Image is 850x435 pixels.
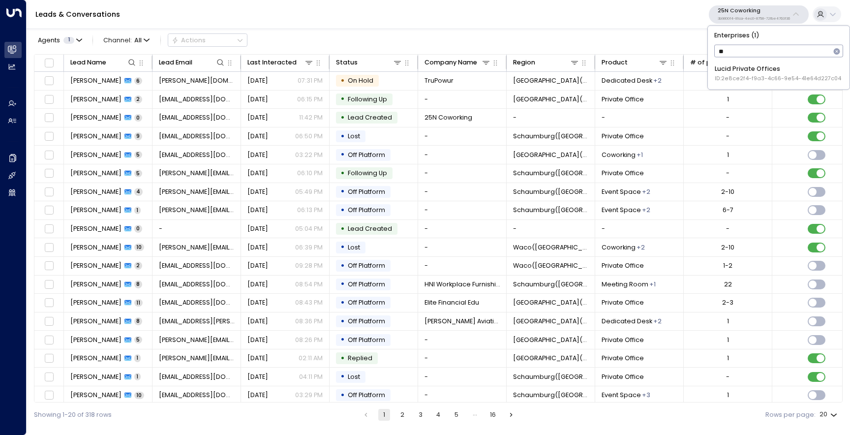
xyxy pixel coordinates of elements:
[247,280,268,289] span: Sep 22, 2025
[159,261,235,270] span: mbruce@mainstayins.com
[70,57,137,68] div: Lead Name
[134,95,142,103] span: 2
[765,410,816,420] label: Rows per page:
[70,169,121,178] span: Kate Bilous
[602,280,648,289] span: Meeting Room
[340,295,345,311] div: •
[159,317,235,326] span: chase.moyer@causeyaviationunmanned.com
[425,298,479,307] span: Elite Financial Edu
[43,112,55,124] span: Toggle select row
[70,76,121,85] span: Allison Fox
[336,57,403,68] div: Status
[134,207,141,214] span: 1
[247,243,268,252] span: Sep 24, 2025
[134,114,142,122] span: 0
[513,187,589,196] span: Schaumburg(IL)
[159,57,192,68] div: Lead Email
[418,238,507,256] td: -
[70,261,121,270] span: Megan Bruce
[513,373,589,381] span: Schaumburg(IL)
[340,351,345,366] div: •
[418,183,507,201] td: -
[513,354,589,363] span: Buffalo Grove(IL)
[642,206,650,215] div: Meeting Room,Meeting Room / Event Space
[43,186,55,198] span: Toggle select row
[378,409,390,421] button: page 1
[295,391,323,400] p: 03:29 PM
[159,76,235,85] span: allison.fox@trupowur.net
[43,75,55,87] span: Toggle select row
[340,369,345,384] div: •
[134,336,142,343] span: 5
[70,391,121,400] span: Andrew Bredfield
[513,57,535,68] div: Region
[43,149,55,160] span: Toggle select row
[70,373,121,381] span: Alex Mora
[513,132,589,141] span: Schaumburg(IL)
[159,391,235,400] span: sledder16@outlook.com
[340,258,345,274] div: •
[513,169,589,178] span: Schaumburg(IL)
[134,373,141,380] span: 1
[642,391,650,400] div: Meeting Room,Meeting Room / Event Space,Private Office
[396,409,408,421] button: Go to page 2
[505,409,517,421] button: Go to next page
[340,73,345,89] div: •
[168,33,247,47] button: Actions
[247,391,268,400] span: Sep 22, 2025
[43,316,55,327] span: Toggle select row
[727,95,729,104] div: 1
[425,76,454,85] span: TruPowur
[159,206,235,215] span: sean.t.grim@medtronic.com
[513,298,589,307] span: Frisco(TX)
[425,317,500,326] span: Causey Aviation Unmanned
[425,113,472,122] span: 25N Coworking
[602,373,644,381] span: Private Office
[425,280,500,289] span: HNI Workplace Furnishings
[418,349,507,368] td: -
[152,220,241,238] td: -
[348,298,385,307] span: Off Platform
[247,336,268,344] span: Sep 22, 2025
[134,392,144,399] span: 10
[348,206,385,214] span: Off Platform
[602,151,636,159] span: Coworking
[727,151,729,159] div: 1
[820,408,839,421] div: 20
[295,298,323,307] p: 08:43 PM
[159,243,235,252] span: jurijs@effodio.com
[348,113,392,122] span: Lead Created
[348,169,387,177] span: Following Up
[348,336,385,344] span: Off Platform
[418,201,507,219] td: -
[43,223,55,235] span: Toggle select row
[432,409,444,421] button: Go to page 4
[653,76,662,85] div: Meeting Room,Private Office
[602,298,644,307] span: Private Office
[297,169,323,178] p: 06:10 PM
[134,132,142,140] span: 9
[348,187,385,196] span: Off Platform
[70,132,121,141] span: Elisabeth Gavin
[348,95,387,103] span: Following Up
[727,336,729,344] div: 1
[718,8,790,14] p: 25N Coworking
[348,76,373,85] span: On Hold
[43,131,55,142] span: Toggle select row
[247,113,268,122] span: Sep 30, 2025
[247,76,268,85] span: Yesterday
[340,332,345,347] div: •
[418,146,507,164] td: -
[415,409,426,421] button: Go to page 3
[727,354,729,363] div: 1
[726,224,729,233] div: -
[43,279,55,290] span: Toggle select row
[602,187,641,196] span: Event Space
[709,5,809,24] button: 25N Coworking3b9800f4-81ca-4ec0-8758-72fbe4763f36
[602,243,636,252] span: Coworking
[43,242,55,253] span: Toggle select row
[726,169,729,178] div: -
[340,129,345,144] div: •
[134,262,142,269] span: 2
[295,261,323,270] p: 09:28 PM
